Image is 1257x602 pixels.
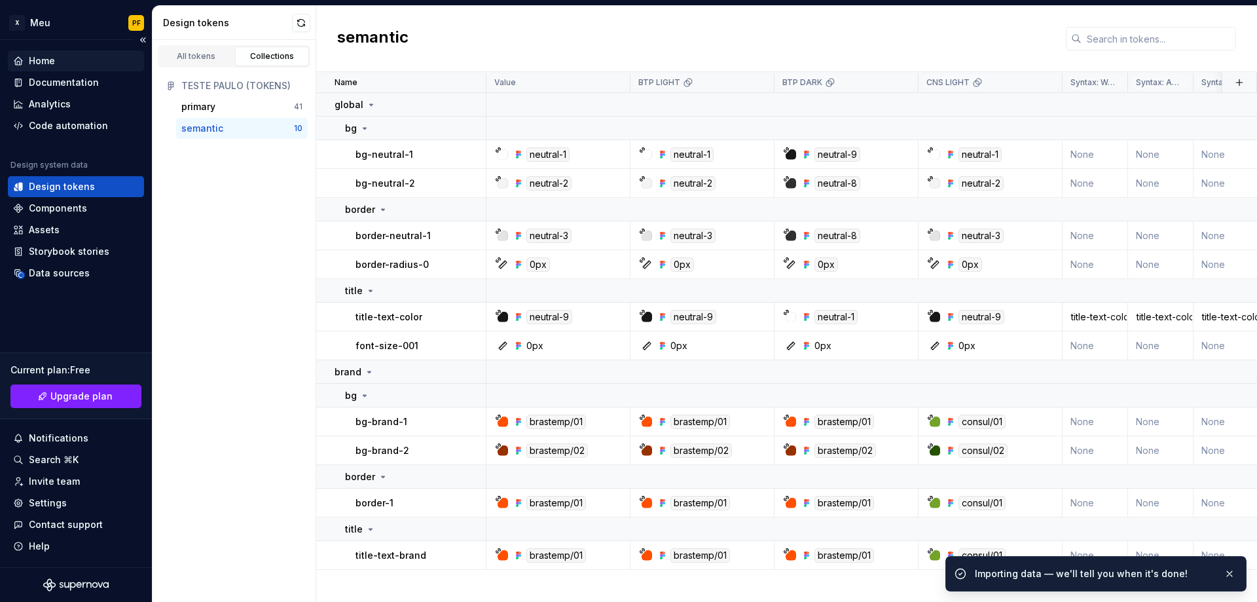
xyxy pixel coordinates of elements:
td: None [1063,221,1128,250]
div: Current plan : Free [10,364,141,377]
button: Notifications [8,428,144,449]
a: semantic10 [176,118,308,139]
a: Code automation [8,115,144,136]
td: None [1063,489,1128,517]
button: Search ⌘K [8,449,144,470]
div: Settings [29,497,67,510]
div: semantic [181,122,223,135]
div: brastemp/01 [526,415,586,429]
div: 0px [814,339,831,352]
a: Invite team [8,471,144,492]
div: consul/01 [958,496,1006,510]
div: Components [29,202,87,215]
p: Syntax: Android [1136,77,1182,88]
p: border-1 [355,497,393,510]
div: All tokens [164,51,229,62]
a: Data sources [8,263,144,284]
td: None [1128,407,1193,436]
div: 0px [670,339,687,352]
div: X [9,15,25,31]
p: font-size-001 [355,339,418,352]
p: BTP LIGHT [638,77,680,88]
div: 0px [958,257,982,272]
div: 0px [814,257,838,272]
div: 0px [670,257,694,272]
td: None [1128,169,1193,198]
div: brastemp/01 [526,548,586,563]
div: brastemp/01 [814,548,874,563]
button: Collapse sidebar [134,31,152,49]
div: Analytics [29,98,71,111]
p: border-neutral-1 [355,229,431,242]
td: None [1063,331,1128,360]
p: Syntax: Web [1070,77,1117,88]
div: neutral-2 [526,176,572,191]
div: neutral-1 [958,147,1002,162]
div: Notifications [29,432,88,445]
div: Data sources [29,267,90,280]
div: neutral-1 [814,310,858,324]
div: TESTE PAULO (TOKENS) [181,79,302,92]
p: bg-brand-1 [355,415,407,428]
div: Home [29,54,55,67]
p: border-radius-0 [355,258,429,271]
div: brastemp/01 [670,496,730,510]
p: brand [335,366,361,379]
p: title-text-brand [355,549,426,562]
td: None [1128,250,1193,279]
div: neutral-9 [958,310,1004,324]
div: neutral-9 [814,147,860,162]
td: None [1128,489,1193,517]
p: bg [345,122,357,135]
div: title-text-color [1063,310,1127,324]
svg: Supernova Logo [43,578,109,592]
p: global [335,98,363,111]
div: consul/01 [958,415,1006,429]
div: neutral-9 [526,310,572,324]
div: neutral-3 [670,229,716,243]
div: Collections [240,51,305,62]
div: Documentation [29,76,99,89]
div: primary [181,100,215,113]
div: 0px [526,257,550,272]
button: Help [8,536,144,557]
div: Code automation [29,119,108,132]
p: Syntax: iOS [1201,77,1245,88]
p: border [345,203,375,216]
div: brastemp/02 [814,443,876,458]
div: Search ⌘K [29,453,79,466]
p: Name [335,77,357,88]
div: title-text-color [1129,310,1192,324]
button: primary41 [176,96,308,117]
div: brastemp/01 [814,415,874,429]
p: border [345,470,375,483]
input: Search in tokens... [1082,27,1236,50]
td: None [1063,407,1128,436]
p: CNS LIGHT [926,77,970,88]
a: Assets [8,219,144,240]
div: neutral-3 [958,229,1004,243]
p: bg-neutral-2 [355,177,415,190]
div: brastemp/02 [670,443,732,458]
h2: semantic [337,27,409,50]
div: neutral-3 [526,229,572,243]
div: Meu [30,16,50,29]
p: bg-neutral-1 [355,148,413,161]
div: brastemp/01 [670,415,730,429]
div: Invite team [29,475,80,488]
div: 0px [526,339,543,352]
a: Settings [8,493,144,514]
p: bg [345,389,357,402]
div: neutral-2 [958,176,1004,191]
div: consul/02 [958,443,1008,458]
button: Contact support [8,514,144,535]
a: Design tokens [8,176,144,197]
p: title [345,284,363,297]
button: XMeuPF [3,9,149,37]
p: BTP DARK [782,77,822,88]
div: brastemp/01 [526,496,586,510]
div: Contact support [29,518,103,531]
div: Storybook stories [29,245,109,258]
span: Upgrade plan [50,390,113,403]
div: neutral-1 [670,147,714,162]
